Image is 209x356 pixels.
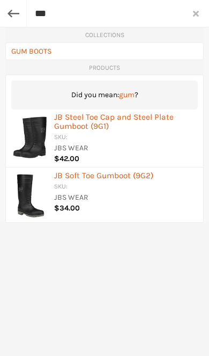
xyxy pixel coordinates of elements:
[5,27,204,43] li: Collections
[54,133,198,143] div: SKU:
[5,75,204,110] li: Did you mean
[12,114,49,159] img: 9G1_Black3_200x.jpg
[5,167,204,223] li: Products: JB Soft Toe Gumboot (9G2)
[5,60,204,76] li: Products
[54,182,198,192] div: SKU:
[11,46,198,56] a: GUM BOOTS
[54,192,198,204] div: JBS WEAR
[54,154,79,163] span: $42.00
[54,171,198,182] div: JB Soft Toe Gumboot (9G2)
[54,143,198,154] div: JBS WEAR
[11,86,198,104] p: Did you mean: ?
[54,204,80,213] span: $34.00
[5,42,204,60] li: Collections: GUM BOOTS
[12,173,49,218] img: 9G2_Black_200x.jpg
[119,89,135,101] a: gum
[54,113,198,133] div: JB Steel Toe Cap and Steel Plate Gumboot (9G1)
[5,109,204,168] li: Products: JB Steel Toe Cap and Steel Plate Gumboot (9G1)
